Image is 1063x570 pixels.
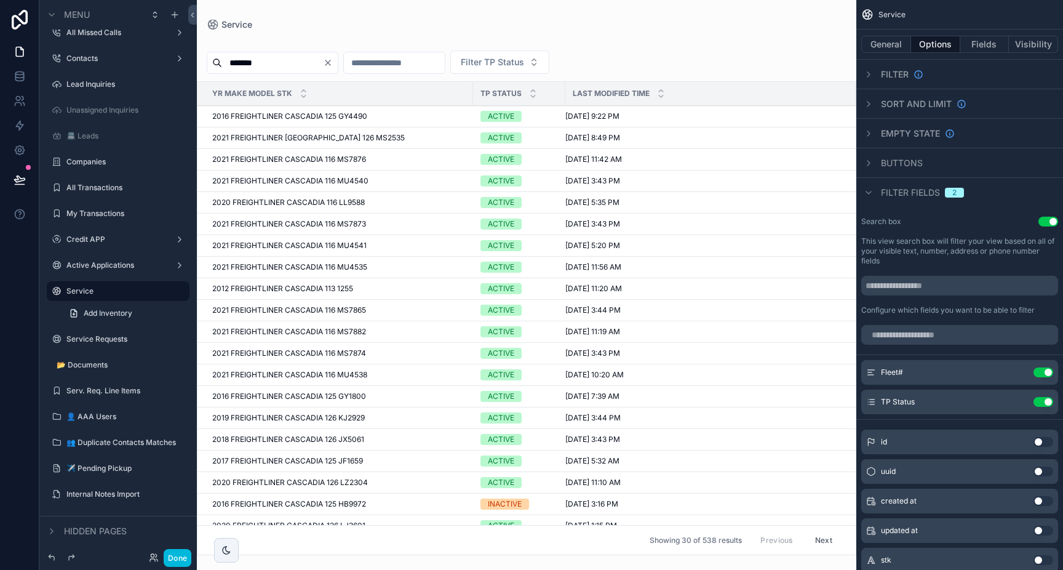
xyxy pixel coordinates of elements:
a: [DATE] 3:44 PM [565,413,841,423]
span: Menu [64,9,90,21]
a: ACTIVE [480,132,558,143]
span: id [881,437,887,447]
a: 2021 FREIGHTLINER CASCADIA 116 MU4538 [212,370,466,380]
a: 2021 FREIGHTLINER CASCADIA 116 MU4541 [212,241,466,251]
a: [DATE] 9:22 PM [565,111,841,121]
span: 2016 FREIGHTLINER CASCADIA 125 GY1800 [212,391,366,401]
span: Hidden pages [64,525,127,537]
div: ACTIVE [488,283,514,294]
a: [DATE] 11:19 AM [565,327,841,337]
a: [DATE] 3:16 PM [565,499,841,509]
span: updated at [881,526,918,536]
a: ACTIVE [480,477,558,488]
label: 👤 AAA Users [66,412,182,422]
a: ACTIVE [480,434,558,445]
a: 2021 FREIGHTLINER CASCADIA 116 MU4540 [212,176,466,186]
span: uuid [881,467,896,476]
button: Visibility [1009,36,1058,53]
span: [DATE] 8:49 PM [565,133,620,143]
div: ACTIVE [488,520,514,531]
a: 2012 FREIGHTLINER CASCADIA 113 1255 [212,284,466,294]
span: 2021 FREIGHTLINER CASCADIA 116 MS7865 [212,305,366,315]
label: 🚛 Inventory [66,515,165,525]
label: Credit APP [66,235,165,244]
span: [DATE] 11:56 AM [565,262,621,272]
a: 2021 FREIGHTLINER CASCADIA 116 MU4535 [212,262,466,272]
div: ACTIVE [488,240,514,251]
div: ACTIVE [488,477,514,488]
a: [DATE] 1:15 PM [565,521,841,531]
div: ACTIVE [488,262,514,273]
div: ACTIVE [488,369,514,380]
label: All Transactions [66,183,182,193]
span: 2016 FREIGHTLINER CASCADIA 125 GY4490 [212,111,367,121]
label: 📂 Documents [57,360,182,370]
a: Internal Notes Import [66,489,182,499]
a: ACTIVE [480,283,558,294]
span: Service [878,10,906,20]
span: [DATE] 3:43 PM [565,435,620,444]
a: 2021 FREIGHTLINER [GEOGRAPHIC_DATA] 126 MS2535 [212,133,466,143]
span: [DATE] 3:16 PM [565,499,618,509]
a: ACTIVE [480,111,558,122]
span: Filter TP Status [461,56,524,68]
span: 2020 FREIGHTLINER CASCADIA 126 LJ3601 [212,521,365,531]
span: [DATE] 3:44 PM [565,413,621,423]
span: 2021 FREIGHTLINER CASCADIA 116 MU4535 [212,262,367,272]
a: 2021 FREIGHTLINER CASCADIA 116 MS7873 [212,219,466,229]
a: [DATE] 3:43 PM [565,176,841,186]
span: 2021 FREIGHTLINER CASCADIA 116 MS7882 [212,327,366,337]
label: Active Applications [66,260,165,270]
span: 2020 FREIGHTLINER CASCADIA 126 LZ2304 [212,478,368,488]
span: [DATE] 3:44 PM [565,305,621,315]
span: [DATE] 3:43 PM [565,348,620,358]
div: ACTIVE [488,456,514,467]
button: Select Button [450,50,549,74]
a: My Transactions [66,209,182,219]
a: ACTIVE [480,520,558,531]
a: Serv. Req. Line Items [66,386,182,396]
a: [DATE] 3:43 PM [565,348,841,358]
a: [DATE] 8:49 PM [565,133,841,143]
span: Filter [881,68,909,81]
a: [DATE] 3:44 PM [565,305,841,315]
button: Done [164,549,191,567]
span: Showing 30 of 538 results [650,536,742,545]
a: [DATE] 5:32 AM [565,456,841,466]
div: ACTIVE [488,111,514,122]
a: 2016 FREIGHTLINER CASCADIA 125 GY4490 [212,111,466,121]
label: Companies [66,157,182,167]
div: ACTIVE [488,197,514,208]
div: ACTIVE [488,391,514,402]
label: ✈️ Pending Pickup [66,464,182,473]
span: 2021 FREIGHTLINER [GEOGRAPHIC_DATA] 126 MS2535 [212,133,405,143]
div: ACTIVE [488,154,514,165]
span: 2017 FREIGHTLINER CASCADIA 125 JF1659 [212,456,363,466]
a: [DATE] 3:43 PM [565,435,841,444]
a: 2018 FREIGHTLINER CASCADIA 126 JX5061 [212,435,466,444]
span: TP Status [881,397,915,407]
a: [DATE] 11:42 AM [565,155,841,164]
span: 2016 FREIGHTLINER CASCADIA 125 HB9972 [212,499,366,509]
span: Empty state [881,127,940,140]
label: Service [66,286,182,296]
a: 2016 FREIGHTLINER CASCADIA 125 GY1800 [212,391,466,401]
label: 📇 Leads [66,131,182,141]
span: 2021 FREIGHTLINER CASCADIA 116 MU4538 [212,370,367,380]
a: [DATE] 3:43 PM [565,219,841,229]
div: ACTIVE [488,132,514,143]
label: Service Requests [66,334,182,344]
a: ACTIVE [480,391,558,402]
a: [DATE] 11:10 AM [565,478,841,488]
span: [DATE] 3:43 PM [565,176,620,186]
a: Service [207,18,252,31]
span: Fleet# [881,367,903,377]
span: [DATE] 5:20 PM [565,241,620,251]
span: [DATE] 7:39 AM [565,391,619,401]
button: General [861,36,911,53]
